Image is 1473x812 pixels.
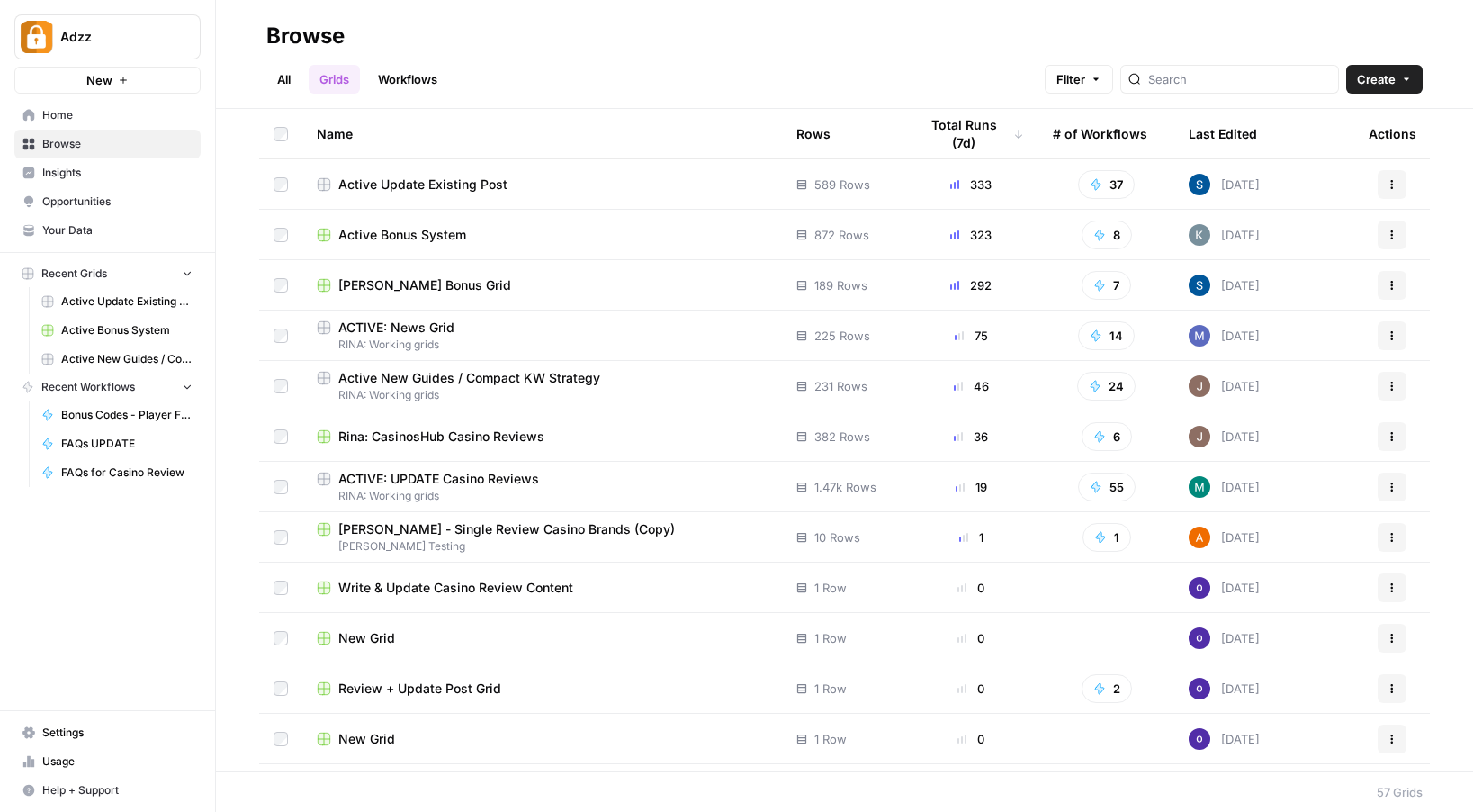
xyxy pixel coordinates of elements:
[317,680,768,698] a: Review + Update Post Grid
[1189,678,1260,699] div: [DATE]
[42,222,193,239] span: Your Data
[317,337,768,353] span: RINA: Working grids
[1189,224,1210,246] img: sz8zu8p782ii11imu5pep1e8dluj
[338,520,675,538] span: [PERSON_NAME] - Single Review Casino Brands (Copy)
[1189,325,1260,347] div: [DATE]
[814,226,869,244] span: 872 Rows
[42,725,193,741] span: Settings
[338,319,454,337] span: ACTIVE: News Grid
[33,401,201,429] a: Bonus Codes - Player Focused
[61,436,193,452] span: FAQs UPDATE
[1078,473,1136,501] button: 55
[317,470,768,504] a: ACTIVE: UPDATE Casino ReviewsRINA: Working grids
[266,65,301,94] a: All
[41,266,107,282] span: Recent Grids
[918,176,1024,194] div: 333
[317,730,768,748] a: New Grid
[317,369,768,403] a: Active New Guides / Compact KW StrategyRINA: Working grids
[1377,783,1423,801] div: 57 Grids
[317,488,768,504] span: RINA: Working grids
[796,109,831,158] div: Rows
[814,377,867,395] span: 231 Rows
[814,528,860,546] span: 10 Rows
[338,428,544,446] span: Rina: CasinosHub Casino Reviews
[317,226,768,244] a: Active Bonus System
[918,478,1024,496] div: 19
[14,14,201,59] button: Workspace: Adzz
[814,428,870,446] span: 382 Rows
[42,107,193,123] span: Home
[814,629,847,647] span: 1 Row
[918,377,1024,395] div: 46
[1189,728,1260,750] div: [DATE]
[814,478,876,496] span: 1.47k Rows
[33,458,201,487] a: FAQs for Casino Review
[1189,325,1210,347] img: nmxawk7762aq8nwt4bciot6986w0
[14,747,201,776] a: Usage
[1053,109,1147,158] div: # of Workflows
[61,465,193,481] span: FAQs for Casino Review
[317,387,768,403] span: RINA: Working grids
[814,176,870,194] span: 589 Rows
[317,629,768,647] a: New Grid
[1189,109,1257,158] div: Last Edited
[61,322,193,338] span: Active Bonus System
[1189,174,1260,195] div: [DATE]
[1045,65,1113,94] button: Filter
[1189,375,1210,397] img: qk6vosqy2sb4ovvtvs3gguwethpi
[1082,271,1131,300] button: 7
[1056,70,1085,88] span: Filter
[1082,523,1131,552] button: 1
[14,67,201,94] button: New
[918,327,1024,345] div: 75
[14,130,201,158] a: Browse
[918,109,1024,158] div: Total Runs (7d)
[338,176,507,194] span: Active Update Existing Post
[1357,70,1396,88] span: Create
[1189,375,1260,397] div: [DATE]
[1189,275,1260,296] div: [DATE]
[14,101,201,130] a: Home
[814,276,867,294] span: 189 Rows
[60,28,169,46] span: Adzz
[1189,527,1210,548] img: 1uqwqwywk0hvkeqipwlzjk5gjbnq
[14,260,201,287] button: Recent Grids
[61,351,193,367] span: Active New Guides / Compact KW Strategy
[1189,174,1210,195] img: v57kel29kunc1ymryyci9cunv9zd
[1369,109,1416,158] div: Actions
[317,520,768,555] a: [PERSON_NAME] - Single Review Casino Brands (Copy)[PERSON_NAME] Testing
[1189,678,1210,699] img: c47u9ku7g2b7umnumlgy64eel5a2
[1189,426,1210,447] img: qk6vosqy2sb4ovvtvs3gguwethpi
[317,428,768,446] a: Rina: CasinosHub Casino Reviews
[918,680,1024,698] div: 0
[1077,372,1136,401] button: 24
[266,22,345,50] div: Browse
[918,276,1024,294] div: 292
[1189,527,1260,548] div: [DATE]
[14,718,201,747] a: Settings
[14,216,201,245] a: Your Data
[338,680,501,698] span: Review + Update Post Grid
[42,165,193,181] span: Insights
[21,21,53,53] img: Adzz Logo
[1082,221,1132,249] button: 8
[317,579,768,597] a: Write & Update Casino Review Content
[317,276,768,294] a: [PERSON_NAME] Bonus Grid
[33,287,201,316] a: Active Update Existing Post
[918,629,1024,647] div: 0
[367,65,448,94] a: Workflows
[1189,577,1260,599] div: [DATE]
[61,407,193,423] span: Bonus Codes - Player Focused
[14,374,201,401] button: Recent Workflows
[1189,728,1210,750] img: c47u9ku7g2b7umnumlgy64eel5a2
[1189,476,1210,498] img: slv4rmlya7xgt16jt05r5wgtlzht
[338,730,395,748] span: New Grid
[1189,627,1210,649] img: c47u9ku7g2b7umnumlgy64eel5a2
[918,528,1024,546] div: 1
[1346,65,1423,94] button: Create
[1189,224,1260,246] div: [DATE]
[1189,476,1260,498] div: [DATE]
[61,293,193,310] span: Active Update Existing Post
[33,429,201,458] a: FAQs UPDATE
[814,579,847,597] span: 1 Row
